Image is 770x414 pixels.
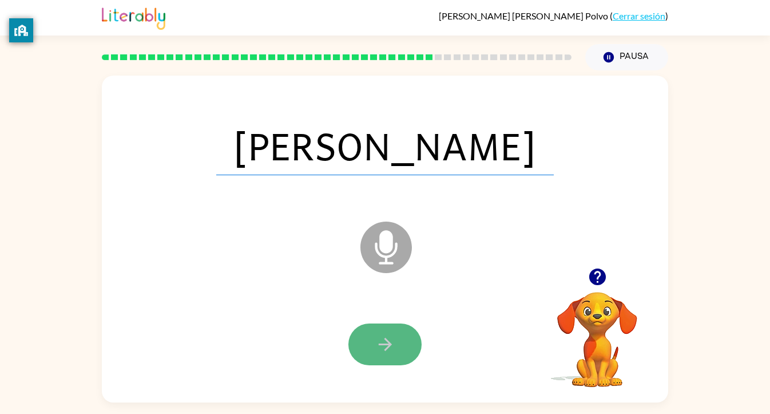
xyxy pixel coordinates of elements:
span: [PERSON_NAME] [PERSON_NAME] Polvo [439,10,610,21]
video: Tu navegador debe admitir la reproducción de archivos .mp4 para usar Literably. Intenta usar otro... [540,274,654,389]
button: Pausa [585,44,668,70]
span: [PERSON_NAME] [216,116,554,175]
div: ( ) [439,10,668,21]
a: Cerrar sesión [613,10,665,21]
button: privacy banner [9,18,33,42]
img: Literably [102,5,165,30]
